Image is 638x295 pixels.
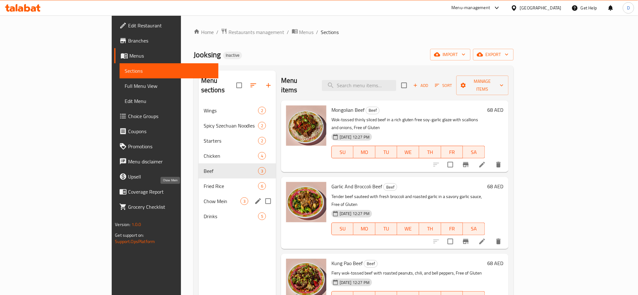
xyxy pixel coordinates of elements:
span: TH [422,148,439,157]
h2: Menu sections [201,76,236,95]
div: items [258,182,266,190]
div: Chow Mein3edit [199,194,276,209]
div: items [258,122,266,129]
button: TU [375,223,398,235]
a: Edit Restaurant [114,18,218,33]
span: Mongolian Beef [331,105,364,115]
span: Sections [321,28,339,36]
div: [GEOGRAPHIC_DATA] [520,4,562,11]
span: FR [444,224,461,233]
span: Select all sections [233,79,246,92]
span: 4 [258,153,266,159]
button: TH [419,223,441,235]
div: Beef3 [199,163,276,179]
li: / [316,28,319,36]
a: Promotions [114,139,218,154]
span: WE [400,224,417,233]
span: Drinks [204,213,258,220]
button: FR [441,146,463,158]
button: WE [397,223,419,235]
button: MO [353,223,375,235]
span: Restaurants management [229,28,285,36]
span: Select to update [444,158,457,171]
div: Spicy Szechuan Noodles2 [199,118,276,133]
div: Chicken4 [199,148,276,163]
span: Wings [204,107,258,114]
button: Branch-specific-item [458,234,473,249]
button: Add [411,81,431,90]
button: Manage items [456,76,509,95]
a: Menus [114,48,218,63]
div: Fried Rice [204,182,258,190]
button: SU [331,223,353,235]
button: WE [397,146,419,158]
span: Starters [204,137,258,145]
span: Select to update [444,235,457,248]
a: Full Menu View [120,78,218,94]
div: Starters2 [199,133,276,148]
button: Branch-specific-item [458,157,473,172]
button: TU [375,146,398,158]
li: / [287,28,289,36]
button: SU [331,146,353,158]
div: Beef [383,183,397,191]
span: Beef [204,167,258,175]
a: Edit menu item [478,161,486,168]
span: TU [378,224,395,233]
button: MO [353,146,375,158]
a: Support.OpsPlatform [115,237,155,246]
span: Sections [125,67,213,75]
a: Coupons [114,124,218,139]
span: 6 [258,183,266,189]
div: Inactive [223,52,242,59]
a: Menu disclaimer [114,154,218,169]
span: Sort [435,82,452,89]
h6: 68 AED [488,105,504,114]
span: Beef [384,184,397,191]
input: search [322,80,396,91]
span: Branches [128,37,213,44]
div: items [240,197,248,205]
a: Branches [114,33,218,48]
span: Upsell [128,173,213,180]
div: items [258,137,266,145]
a: Edit menu item [478,238,486,245]
span: Sort sections [246,78,261,93]
span: Inactive [223,53,242,58]
span: Manage items [461,77,504,93]
button: edit [253,196,263,206]
span: 3 [258,168,266,174]
img: Garlic And Broccoli Beef [286,182,326,222]
span: Spicy Szechuan Noodles [204,122,258,129]
span: export [478,51,509,59]
div: Drinks5 [199,209,276,224]
a: Restaurants management [221,28,285,36]
span: TU [378,148,395,157]
p: Fiery wok-tossed beef with roasted peanuts, chili, and bell peppers, Free of Gluten [331,269,485,277]
span: MO [356,224,373,233]
span: SU [334,224,351,233]
span: Menus [129,52,213,60]
nav: breadcrumb [194,28,514,36]
button: Sort [433,81,454,90]
div: Menu-management [452,4,490,12]
div: items [258,152,266,160]
span: 1.0.0 [132,220,141,229]
h6: 68 AED [488,259,504,268]
span: Select section [398,79,411,92]
span: D [627,4,630,11]
a: Edit Menu [120,94,218,109]
span: Coverage Report [128,188,213,196]
span: TH [422,224,439,233]
button: Add section [261,78,276,93]
button: FR [441,223,463,235]
span: [DATE] 12:27 PM [337,211,372,217]
button: delete [491,157,506,172]
div: Beef [364,260,378,268]
span: Chicken [204,152,258,160]
span: Chow Mein [204,197,240,205]
img: Mongolian Beef [286,105,326,146]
